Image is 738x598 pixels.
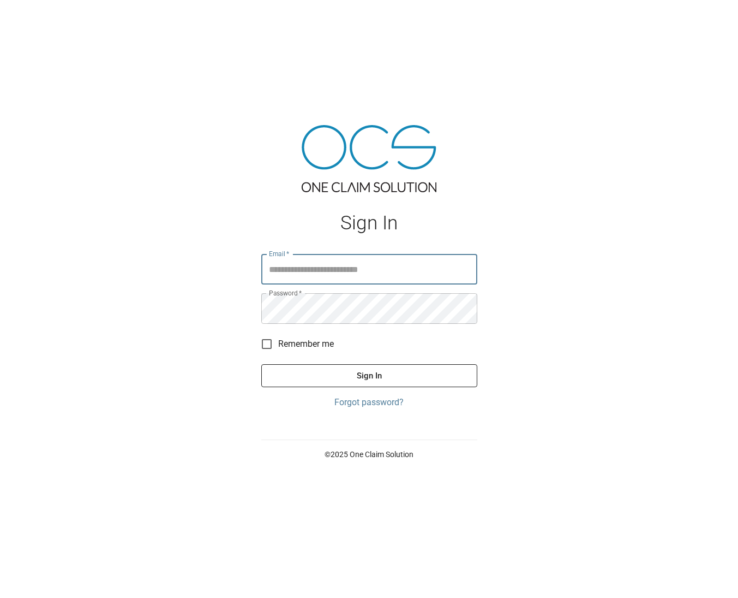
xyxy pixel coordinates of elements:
[269,288,302,298] label: Password
[261,212,477,234] h1: Sign In
[261,364,477,387] button: Sign In
[261,449,477,460] p: © 2025 One Claim Solution
[302,125,436,192] img: ocs-logo-tra.png
[261,396,477,409] a: Forgot password?
[13,7,57,28] img: ocs-logo-white-transparent.png
[269,249,290,258] label: Email
[278,338,334,351] span: Remember me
